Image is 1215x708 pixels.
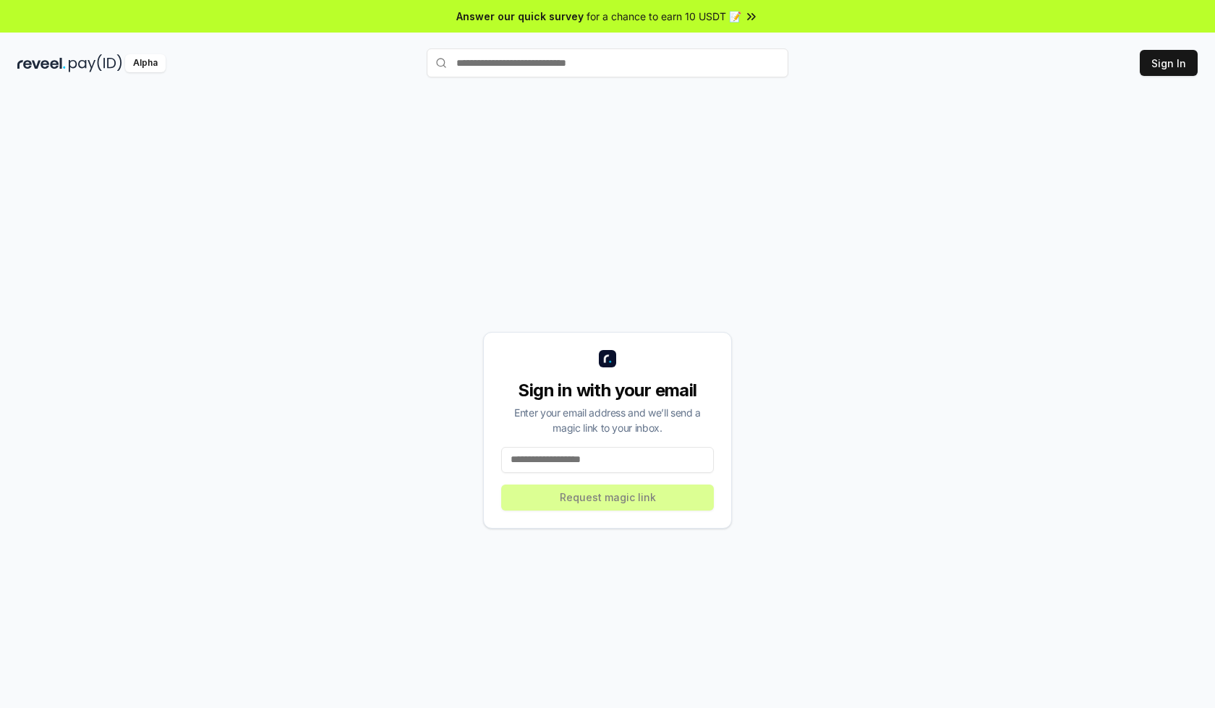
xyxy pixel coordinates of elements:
[69,54,122,72] img: pay_id
[501,405,714,435] div: Enter your email address and we’ll send a magic link to your inbox.
[501,379,714,402] div: Sign in with your email
[587,9,741,24] span: for a chance to earn 10 USDT 📝
[17,54,66,72] img: reveel_dark
[1140,50,1198,76] button: Sign In
[456,9,584,24] span: Answer our quick survey
[599,350,616,367] img: logo_small
[125,54,166,72] div: Alpha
